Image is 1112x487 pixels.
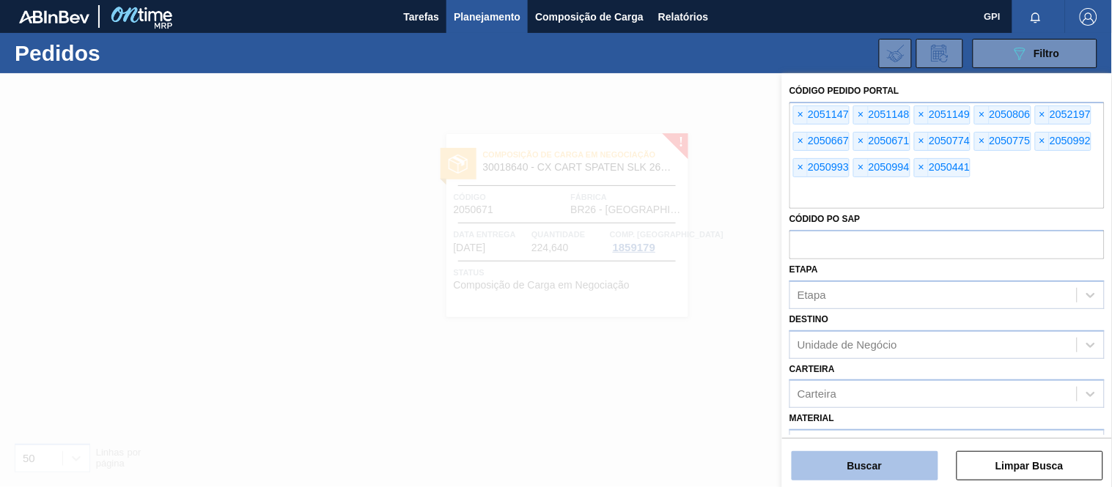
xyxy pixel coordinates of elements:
[915,106,929,124] span: ×
[789,413,834,423] label: Material
[658,8,708,26] span: Relatórios
[879,39,912,68] div: Importar Negociações dos Pedidos
[1080,8,1097,26] img: Logout
[915,159,929,176] span: ×
[794,133,808,150] span: ×
[789,364,835,374] label: Carteira
[793,132,850,151] div: 2050667
[853,105,910,124] div: 2051148
[798,289,826,301] div: Etapa
[1034,48,1060,59] span: Filtro
[973,39,1097,68] button: Filtro
[798,388,836,401] div: Carteira
[854,159,868,176] span: ×
[1036,106,1050,124] span: ×
[854,106,868,124] span: ×
[916,39,963,68] div: Solicitação de Revisão de Pedidos
[789,264,818,275] label: Etapa
[975,133,989,150] span: ×
[793,105,850,124] div: 2051147
[794,106,808,124] span: ×
[915,133,929,150] span: ×
[19,10,89,23] img: TNhmsLtSVTkK8tSr43FrP2fwEKptu5GPRR3wAAAABJRU5ErkJggg==
[854,133,868,150] span: ×
[975,106,989,124] span: ×
[794,159,808,176] span: ×
[789,314,828,324] label: Destino
[1035,105,1091,124] div: 2052197
[1012,7,1059,27] button: Notificações
[974,105,1031,124] div: 2050806
[403,8,439,26] span: Tarefas
[793,158,850,177] div: 2050993
[798,338,897,351] div: Unidade de Negócio
[1035,132,1091,151] div: 2050992
[1036,133,1050,150] span: ×
[853,132,910,151] div: 2050671
[853,158,910,177] div: 2050994
[454,8,520,26] span: Planejamento
[914,105,971,124] div: 2051149
[15,45,225,62] h1: Pedidos
[535,8,644,26] span: Composição de Carga
[914,132,971,151] div: 2050774
[789,86,899,96] label: Código Pedido Portal
[974,132,1031,151] div: 2050775
[789,214,861,224] label: Códido PO SAP
[914,158,971,177] div: 2050441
